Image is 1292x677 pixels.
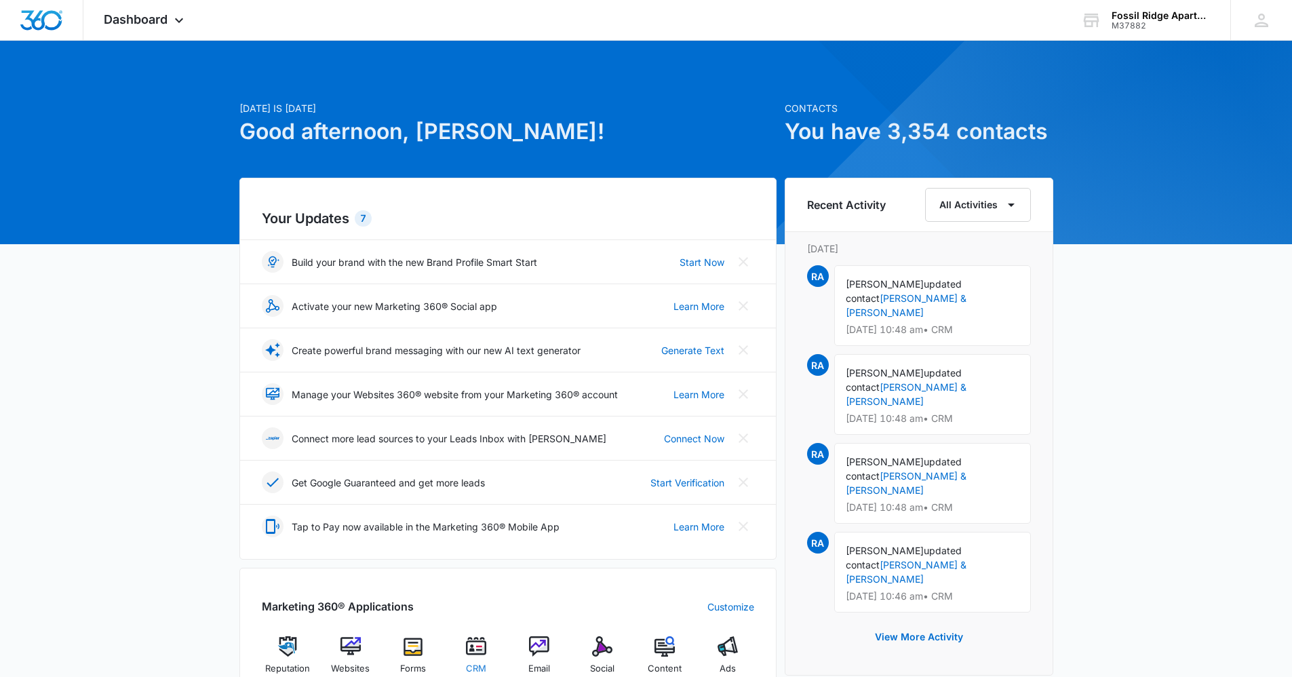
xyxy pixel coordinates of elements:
a: [PERSON_NAME] & [PERSON_NAME] [846,559,966,585]
button: Close [732,295,754,317]
p: Get Google Guaranteed and get more leads [292,476,485,490]
span: [PERSON_NAME] [846,278,924,290]
span: Forms [400,662,426,676]
h2: Your Updates [262,208,754,229]
a: [PERSON_NAME] & [PERSON_NAME] [846,470,966,496]
p: Connect more lead sources to your Leads Inbox with [PERSON_NAME] [292,431,606,446]
span: CRM [466,662,486,676]
span: Email [528,662,550,676]
a: Customize [707,600,754,614]
span: [PERSON_NAME] [846,545,924,556]
div: account name [1112,10,1211,21]
p: [DATE] 10:48 am • CRM [846,503,1019,512]
button: Close [732,251,754,273]
button: Close [732,383,754,405]
p: [DATE] 10:48 am • CRM [846,414,1019,423]
span: Reputation [265,662,310,676]
span: Content [648,662,682,676]
div: 7 [355,210,372,227]
p: [DATE] 10:48 am • CRM [846,325,1019,334]
a: Learn More [673,387,724,402]
p: Build your brand with the new Brand Profile Smart Start [292,255,537,269]
button: Close [732,471,754,493]
span: RA [807,265,829,287]
span: Websites [331,662,370,676]
span: [PERSON_NAME] [846,367,924,379]
span: Ads [720,662,736,676]
a: Learn More [673,299,724,313]
h6: Recent Activity [807,197,886,213]
span: Dashboard [104,12,168,26]
a: [PERSON_NAME] & [PERSON_NAME] [846,292,966,318]
button: Close [732,516,754,537]
a: Generate Text [661,343,724,357]
p: Manage your Websites 360® website from your Marketing 360® account [292,387,618,402]
a: [PERSON_NAME] & [PERSON_NAME] [846,381,966,407]
a: Start Verification [650,476,724,490]
button: All Activities [925,188,1031,222]
p: Create powerful brand messaging with our new AI text generator [292,343,581,357]
button: View More Activity [861,621,977,653]
a: Learn More [673,520,724,534]
span: RA [807,532,829,554]
p: Activate your new Marketing 360® Social app [292,299,497,313]
div: account id [1112,21,1211,31]
h2: Marketing 360® Applications [262,598,414,615]
button: Close [732,427,754,449]
a: Connect Now [664,431,724,446]
p: Contacts [785,101,1053,115]
p: [DATE] 10:46 am • CRM [846,592,1019,601]
span: [PERSON_NAME] [846,456,924,467]
button: Close [732,339,754,361]
h1: Good afternoon, [PERSON_NAME]! [239,115,777,148]
p: Tap to Pay now available in the Marketing 360® Mobile App [292,520,560,534]
a: Start Now [680,255,724,269]
p: [DATE] [807,241,1031,256]
span: Social [590,662,614,676]
span: RA [807,443,829,465]
h1: You have 3,354 contacts [785,115,1053,148]
p: [DATE] is [DATE] [239,101,777,115]
span: RA [807,354,829,376]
